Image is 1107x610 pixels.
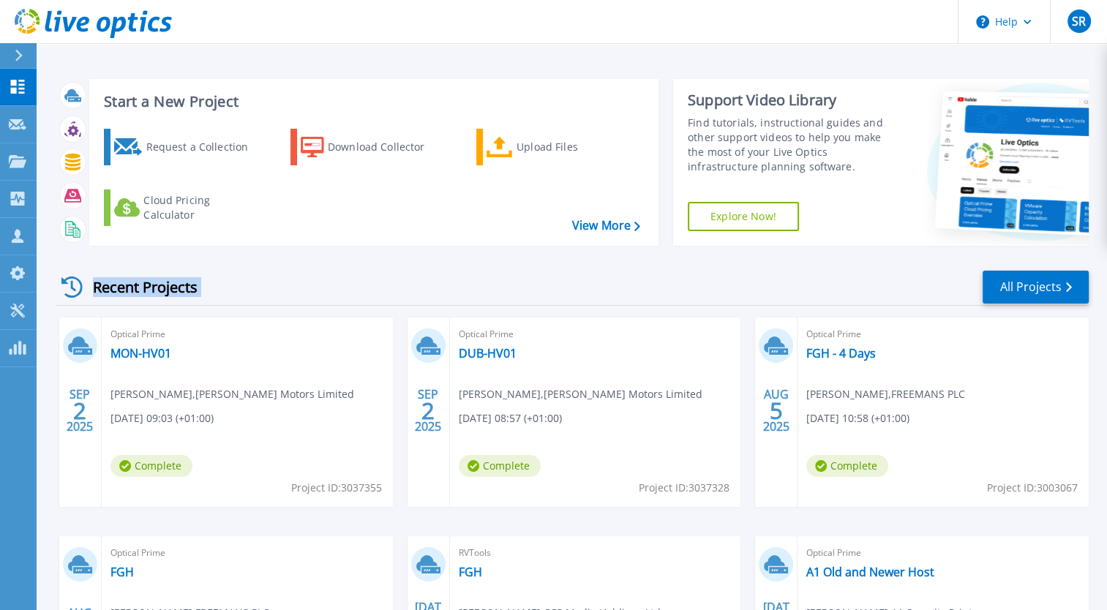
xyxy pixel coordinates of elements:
[806,326,1080,342] span: Optical Prime
[639,480,729,496] span: Project ID: 3037328
[104,129,267,165] a: Request a Collection
[459,455,541,477] span: Complete
[806,565,934,579] a: A1 Old and Newer Host
[983,271,1089,304] a: All Projects
[806,346,876,361] a: FGH - 4 Days
[688,116,896,174] div: Find tutorials, instructional guides and other support videos to help you make the most of your L...
[110,565,134,579] a: FGH
[1072,15,1086,27] span: SR
[459,545,732,561] span: RVTools
[110,545,384,561] span: Optical Prime
[459,565,482,579] a: FGH
[459,326,732,342] span: Optical Prime
[110,386,354,402] span: [PERSON_NAME] , [PERSON_NAME] Motors Limited
[328,132,445,162] div: Download Collector
[476,129,639,165] a: Upload Files
[104,189,267,226] a: Cloud Pricing Calculator
[688,202,799,231] a: Explore Now!
[110,410,214,426] span: [DATE] 09:03 (+01:00)
[290,129,454,165] a: Download Collector
[110,455,192,477] span: Complete
[110,346,171,361] a: MON-HV01
[459,346,517,361] a: DUB-HV01
[421,404,435,417] span: 2
[143,193,260,222] div: Cloud Pricing Calculator
[688,91,896,110] div: Support Video Library
[104,94,639,110] h3: Start a New Project
[806,455,888,477] span: Complete
[291,480,382,496] span: Project ID: 3037355
[572,219,640,233] a: View More
[414,384,442,437] div: SEP 2025
[459,410,562,426] span: [DATE] 08:57 (+01:00)
[987,480,1078,496] span: Project ID: 3003067
[762,384,790,437] div: AUG 2025
[459,386,702,402] span: [PERSON_NAME] , [PERSON_NAME] Motors Limited
[806,386,965,402] span: [PERSON_NAME] , FREEMANS PLC
[146,132,263,162] div: Request a Collection
[517,132,634,162] div: Upload Files
[806,545,1080,561] span: Optical Prime
[56,269,217,305] div: Recent Projects
[73,404,86,417] span: 2
[770,404,783,417] span: 5
[806,410,909,426] span: [DATE] 10:58 (+01:00)
[110,326,384,342] span: Optical Prime
[66,384,94,437] div: SEP 2025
